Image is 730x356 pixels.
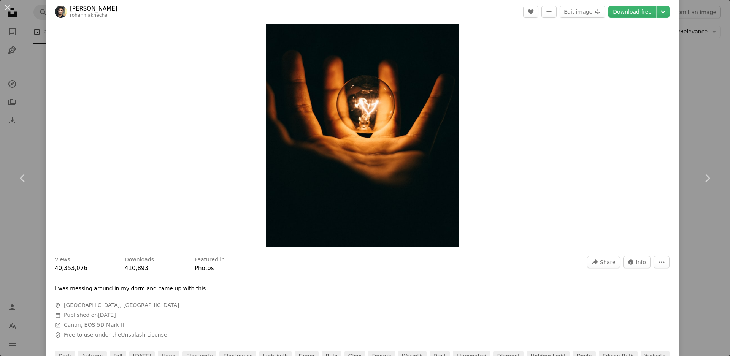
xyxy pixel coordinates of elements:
img: Go to Rohan Makhecha's profile [55,6,67,18]
button: More Actions [654,256,670,268]
button: Like [523,6,538,18]
a: Next [684,142,730,215]
a: rohanmakhecha [70,13,108,18]
button: Add to Collection [541,6,557,18]
span: Free to use under the [64,331,167,339]
span: Share [600,256,615,268]
span: Published on [64,312,116,318]
a: Download free [608,6,656,18]
button: Choose download size [657,6,670,18]
time: October 11, 2017 at 3:43:33 AM GMT+7 [98,312,116,318]
button: Canon, EOS 5D Mark II [64,321,124,329]
span: 410,893 [125,265,148,272]
button: Stats about this image [623,256,651,268]
span: 40,353,076 [55,265,87,272]
h3: Featured in [195,256,225,264]
h3: Views [55,256,70,264]
span: [GEOGRAPHIC_DATA], [GEOGRAPHIC_DATA] [64,302,179,309]
span: Info [636,256,646,268]
p: I was messing around in my dorm and came up with this. [55,285,208,293]
a: [PERSON_NAME] [70,5,117,13]
h3: Downloads [125,256,154,264]
button: Edit image [560,6,605,18]
a: Unsplash License [121,332,167,338]
button: Share this image [587,256,620,268]
a: Photos [195,265,214,272]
